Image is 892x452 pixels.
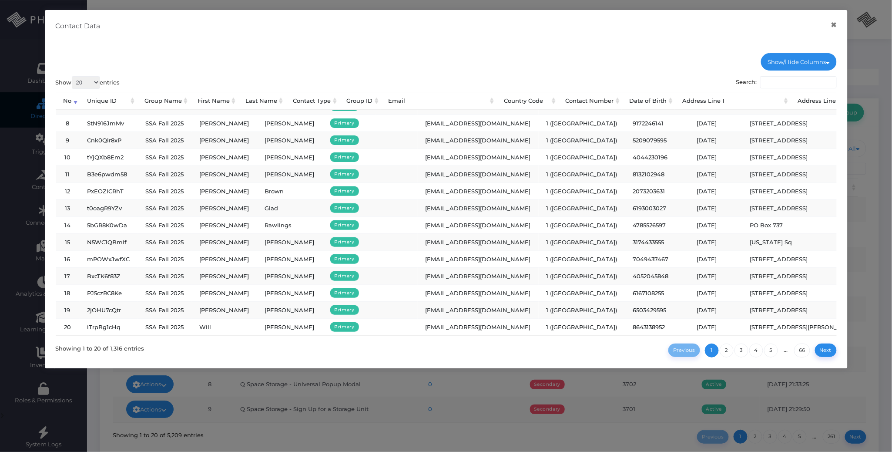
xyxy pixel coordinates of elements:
td: SSA Fall 2025 [138,318,192,335]
td: PO Box 737 [742,216,865,233]
td: [EMAIL_ADDRESS][DOMAIN_NAME] [418,301,539,318]
td: 15 [56,233,80,250]
td: 1 ([GEOGRAPHIC_DATA]) [539,216,625,233]
td: SSA Fall 2025 [138,165,192,182]
td: [EMAIL_ADDRESS][DOMAIN_NAME] [418,250,539,267]
td: [DATE] [689,148,742,165]
a: 66 [794,344,810,358]
td: 1 ([GEOGRAPHIC_DATA]) [539,250,625,267]
td: [DATE] [689,115,742,132]
td: 8132102948 [625,165,689,182]
td: 18 [56,284,80,301]
span: Primary [330,135,359,145]
th: Email: activate to sort column ascending [381,92,496,111]
td: 1 ([GEOGRAPHIC_DATA]) [539,301,625,318]
td: Glad [257,199,322,216]
td: SSA Fall 2025 [138,284,192,301]
a: 2 [720,344,734,358]
td: Cnk0Qir8xP [80,132,138,148]
td: [DATE] [689,216,742,233]
td: 1 ([GEOGRAPHIC_DATA]) [539,284,625,301]
td: Will [192,318,257,335]
th: Date of Birth: activate to sort column ascending [622,92,675,111]
a: 5 [764,344,778,358]
td: 6193003027 [625,199,689,216]
td: [STREET_ADDRESS] [742,148,865,165]
td: [DATE] [689,250,742,267]
td: [PERSON_NAME] [257,301,322,318]
span: Primary [330,118,359,128]
td: [DATE] [689,301,742,318]
td: 6503429595 [625,301,689,318]
td: 1 ([GEOGRAPHIC_DATA]) [539,199,625,216]
a: 1 [705,344,719,358]
td: 6167108255 [625,284,689,301]
td: 19 [56,301,80,318]
td: [PERSON_NAME] [192,132,257,148]
td: [PERSON_NAME] [192,216,257,233]
td: [STREET_ADDRESS][PERSON_NAME] [742,318,865,335]
td: 4785526597 [625,216,689,233]
td: SSA Fall 2025 [138,250,192,267]
td: [STREET_ADDRESS] [742,199,865,216]
td: [PERSON_NAME] [257,284,322,301]
td: BxcTK6f83Z [80,267,138,284]
td: [STREET_ADDRESS] [742,165,865,182]
td: [STREET_ADDRESS] [742,301,865,318]
td: [STREET_ADDRESS] [742,284,865,301]
td: [PERSON_NAME] [257,132,322,148]
td: 1 ([GEOGRAPHIC_DATA]) [539,267,625,284]
td: tYjQXb8Em2 [80,148,138,165]
span: Primary [330,322,359,332]
td: [EMAIL_ADDRESS][DOMAIN_NAME] [418,216,539,233]
td: [PERSON_NAME] [192,115,257,132]
td: 14 [56,216,80,233]
select: Showentries [72,76,100,89]
span: Primary [330,186,359,196]
td: 3174433555 [625,233,689,250]
td: iTrpBg1cHq [80,318,138,335]
td: 4044230196 [625,148,689,165]
td: [DATE] [689,182,742,199]
span: … [778,346,794,353]
th: Contact Number: activate to sort column ascending [558,92,622,111]
a: 4 [749,344,763,358]
td: [DATE] [689,284,742,301]
td: 1 ([GEOGRAPHIC_DATA]) [539,318,625,335]
span: Primary [330,220,359,230]
td: [EMAIL_ADDRESS][DOMAIN_NAME] [418,267,539,284]
td: 8 [56,115,80,132]
td: [PERSON_NAME] [192,250,257,267]
th: Last Name: activate to sort column ascending [238,92,285,111]
td: SSA Fall 2025 [138,115,192,132]
td: [EMAIL_ADDRESS][DOMAIN_NAME] [418,148,539,165]
td: 8643138952 [625,318,689,335]
td: [US_STATE] Sq [742,233,865,250]
td: SSA Fall 2025 [138,132,192,148]
td: PxEOZiCRhT [80,182,138,199]
td: SSA Fall 2025 [138,267,192,284]
td: [PERSON_NAME] [192,301,257,318]
td: SSA Fall 2025 [138,182,192,199]
td: 13 [56,199,80,216]
td: SSA Fall 2025 [138,199,192,216]
th: Address Line 1: activate to sort column ascending [675,92,790,111]
td: [PERSON_NAME] [257,267,322,284]
td: [PERSON_NAME] [192,199,257,216]
input: Search: [760,76,837,88]
span: Primary [330,152,359,162]
td: [PERSON_NAME] [257,250,322,267]
div: Showing 1 to 20 of 1,316 entries [56,342,144,353]
td: 11 [56,165,80,182]
td: [EMAIL_ADDRESS][DOMAIN_NAME] [418,115,539,132]
td: 12 [56,182,80,199]
td: [PERSON_NAME] [192,165,257,182]
span: Primary [330,237,359,247]
td: [STREET_ADDRESS] [742,267,865,284]
td: [PERSON_NAME] [257,233,322,250]
td: mPOWxJwfXC [80,250,138,267]
button: Close [825,15,842,35]
td: [STREET_ADDRESS] [742,182,865,199]
td: [PERSON_NAME] [257,318,322,335]
td: 9172246141 [625,115,689,132]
